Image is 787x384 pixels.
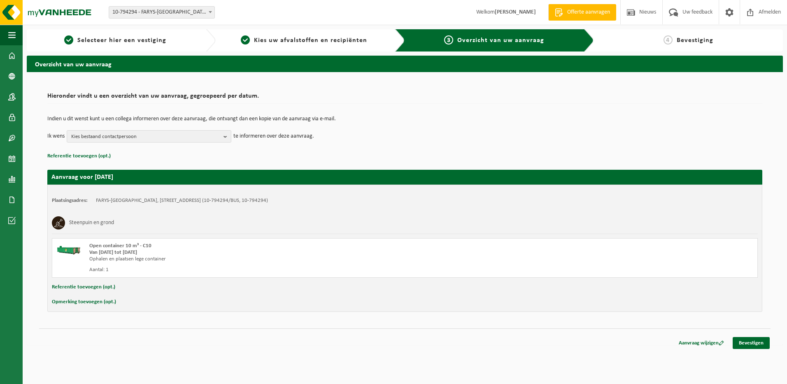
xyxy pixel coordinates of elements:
a: Offerte aanvragen [548,4,616,21]
span: Bevestiging [677,37,713,44]
div: Aantal: 1 [89,267,438,273]
span: 2 [241,35,250,44]
strong: Plaatsingsadres: [52,198,88,203]
span: Selecteer hier een vestiging [77,37,166,44]
a: 2Kies uw afvalstoffen en recipiënten [220,35,388,45]
p: Ik wens [47,130,65,143]
button: Kies bestaand contactpersoon [67,130,231,143]
span: Overzicht van uw aanvraag [457,37,544,44]
span: Offerte aanvragen [565,8,612,16]
td: FARYS-[GEOGRAPHIC_DATA], [STREET_ADDRESS] (10-794294/BUS, 10-794294) [96,197,268,204]
img: HK-XC-10-GN-00.png [56,243,81,255]
button: Referentie toevoegen (opt.) [52,282,115,293]
h2: Overzicht van uw aanvraag [27,56,783,72]
span: 10-794294 - FARYS-BRUGGE - BRUGGE [109,7,214,18]
p: te informeren over deze aanvraag. [233,130,314,143]
div: Ophalen en plaatsen lege container [89,256,438,262]
button: Referentie toevoegen (opt.) [47,151,111,162]
span: 10-794294 - FARYS-BRUGGE - BRUGGE [109,6,215,19]
p: Indien u dit wenst kunt u een collega informeren over deze aanvraag, die ontvangt dan een kopie v... [47,116,762,122]
a: Bevestigen [733,337,770,349]
a: Aanvraag wijzigen [673,337,730,349]
span: 4 [664,35,673,44]
span: 3 [444,35,453,44]
span: Open container 10 m³ - C10 [89,243,151,248]
strong: [PERSON_NAME] [495,9,536,15]
a: 1Selecteer hier een vestiging [31,35,199,45]
span: Kies bestaand contactpersoon [71,131,220,143]
span: 1 [64,35,73,44]
strong: Van [DATE] tot [DATE] [89,250,137,255]
strong: Aanvraag voor [DATE] [51,174,113,180]
h3: Steenpuin en grond [69,216,114,229]
button: Opmerking toevoegen (opt.) [52,297,116,307]
h2: Hieronder vindt u een overzicht van uw aanvraag, gegroepeerd per datum. [47,93,762,104]
span: Kies uw afvalstoffen en recipiënten [254,37,367,44]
